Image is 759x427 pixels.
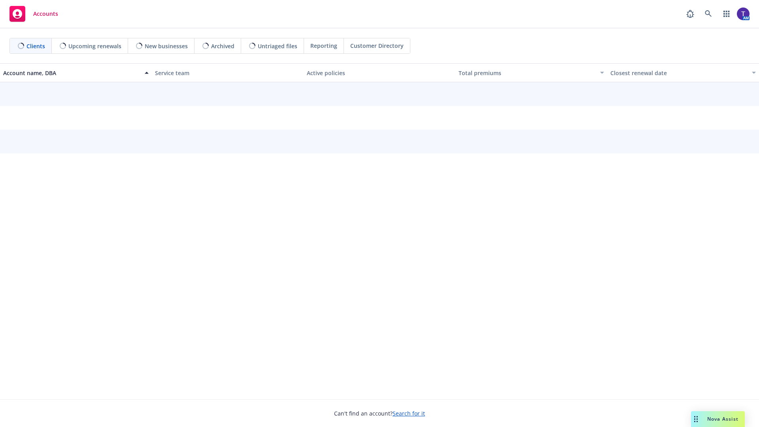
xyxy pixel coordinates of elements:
[258,42,297,50] span: Untriaged files
[691,411,745,427] button: Nova Assist
[145,42,188,50] span: New businesses
[334,409,425,418] span: Can't find an account?
[682,6,698,22] a: Report a Bug
[707,416,738,422] span: Nova Assist
[737,8,750,20] img: photo
[6,3,61,25] a: Accounts
[350,42,404,50] span: Customer Directory
[610,69,747,77] div: Closest renewal date
[607,63,759,82] button: Closest renewal date
[33,11,58,17] span: Accounts
[459,69,595,77] div: Total premiums
[68,42,121,50] span: Upcoming renewals
[26,42,45,50] span: Clients
[211,42,234,50] span: Archived
[310,42,337,50] span: Reporting
[307,69,452,77] div: Active policies
[152,63,304,82] button: Service team
[155,69,300,77] div: Service team
[304,63,455,82] button: Active policies
[455,63,607,82] button: Total premiums
[719,6,734,22] a: Switch app
[700,6,716,22] a: Search
[3,69,140,77] div: Account name, DBA
[691,411,701,427] div: Drag to move
[393,410,425,417] a: Search for it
